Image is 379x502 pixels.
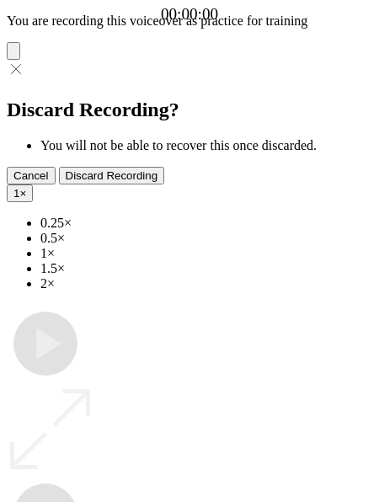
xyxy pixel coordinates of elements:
span: 1 [13,187,19,200]
li: 1.5× [40,261,372,276]
li: 2× [40,276,372,291]
button: Discard Recording [59,167,165,184]
p: You are recording this voiceover as practice for training [7,13,372,29]
a: 00:00:00 [161,5,218,24]
li: 0.25× [40,216,372,231]
li: 1× [40,246,372,261]
li: 0.5× [40,231,372,246]
button: 1× [7,184,33,202]
li: You will not be able to recover this once discarded. [40,138,372,153]
h2: Discard Recording? [7,99,372,121]
button: Cancel [7,167,56,184]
